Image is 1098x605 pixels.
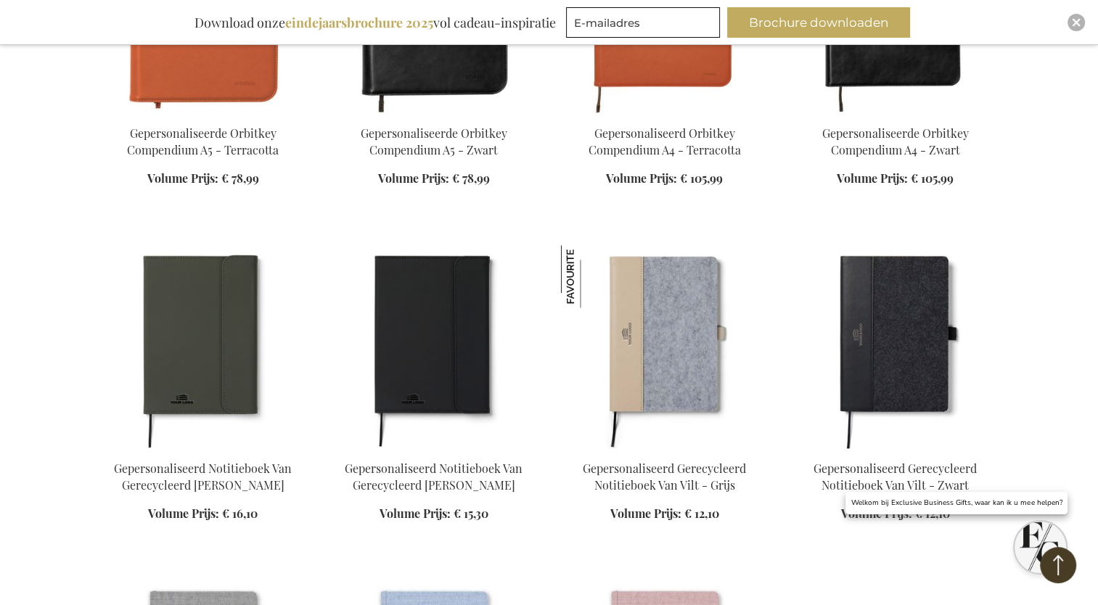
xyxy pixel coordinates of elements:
span: Volume Prijs: [837,170,908,186]
span: Volume Prijs: [610,506,681,521]
a: Volume Prijs: € 16,10 [148,506,258,522]
a: Volume Prijs: € 78,99 [378,170,490,187]
span: € 78,99 [221,170,259,186]
a: Gepersonaliseerd Orbitkey Compendium A4 - Terracotta [589,125,741,157]
a: Volume Prijs: € 12,10 [841,506,950,522]
span: € 105,99 [911,170,954,186]
span: € 16,10 [222,506,258,521]
form: marketing offers and promotions [566,7,724,42]
img: Personalised Recycled Felt Notebook - Black [792,245,999,448]
a: Gepersonaliseerd Gerecycleerd Notitieboek Van Vilt - Zwart [814,461,977,493]
img: Close [1072,18,1081,27]
a: Gepersonaliseerde Orbitkey Compendium A4 - Zwart [822,125,969,157]
img: Personalised Recycled Felt Notebook - Grey [561,245,769,448]
span: Volume Prijs: [378,170,449,186]
span: Volume Prijs: [147,170,218,186]
span: € 78,99 [452,170,490,186]
span: € 105,99 [680,170,723,186]
span: € 15,30 [454,506,488,521]
a: Gepersonaliseerd Notitieboek Van Gerecycleerd [PERSON_NAME] [345,461,523,493]
span: € 12,10 [915,506,950,521]
span: € 12,10 [684,506,719,521]
a: Gepersonaliseerd Notitieboek Van Gerecycleerd [PERSON_NAME] [114,461,292,493]
a: Gepersonaliseerd Gerecycleerd Notitieboek Van Vilt - Grijs [583,461,746,493]
button: Brochure downloaden [727,7,910,38]
a: Volume Prijs: € 105,99 [606,170,723,187]
a: Personalised Orbitkey Compendium A4 - Black [561,107,769,121]
img: Personalised Baltimore GRS Certified Paper & PU Notebook [330,245,538,448]
a: Personalised Baltimore GRS Certified Paper & PU Notebook [99,443,307,456]
a: Personalised Orbitkey Compendium A5 - Black [330,107,538,121]
span: Volume Prijs: [606,170,677,186]
div: Close [1068,14,1085,31]
a: Personalised Orbitkey Compendium A4 - Black [792,107,999,121]
a: Volume Prijs: € 105,99 [837,170,954,187]
a: Volume Prijs: € 78,99 [147,170,259,187]
input: E-mailadres [566,7,720,38]
img: Gepersonaliseerd Gerecycleerd Notitieboek Van Vilt - Grijs [561,245,623,308]
img: Personalised Baltimore GRS Certified Paper & PU Notebook [99,245,307,448]
span: Volume Prijs: [148,506,219,521]
a: Personalised Recycled Felt Notebook - Black [792,443,999,456]
a: Gepersonaliseerde Orbitkey Compendium A5 - Zwart [361,125,507,157]
div: Download onze vol cadeau-inspiratie [188,7,562,38]
b: eindejaarsbrochure 2025 [285,14,433,31]
span: Volume Prijs: [380,506,451,521]
a: Personalised Recycled Felt Notebook - Grey Gepersonaliseerd Gerecycleerd Notitieboek Van Vilt - G... [561,443,769,456]
span: Volume Prijs: [841,506,912,521]
a: Personalised Baltimore GRS Certified Paper & PU Notebook [330,443,538,456]
a: Gepersonaliseerde Orbitkey Compendium A5 - Terracotta [127,125,279,157]
a: Volume Prijs: € 15,30 [380,506,488,522]
a: Gepersonaliseerde Orbitkey Compendium A5 - Terracotta [99,107,307,121]
a: Volume Prijs: € 12,10 [610,506,719,522]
